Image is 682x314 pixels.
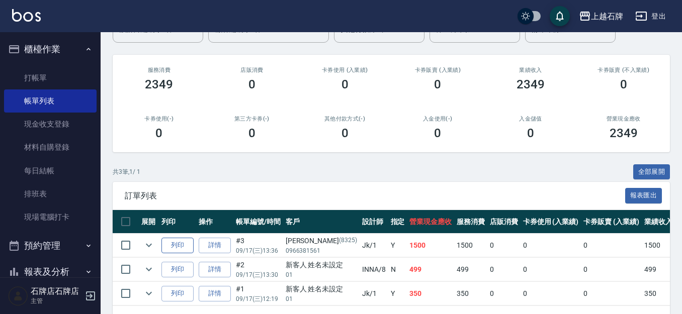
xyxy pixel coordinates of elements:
[625,188,662,203] button: 報表匯出
[4,159,97,182] a: 每日結帳
[434,77,441,91] h3: 0
[342,126,349,140] h3: 0
[631,7,670,26] button: 登出
[454,282,487,305] td: 350
[31,286,82,296] h5: 石牌店石牌店
[496,116,565,122] h2: 入金儲值
[4,113,97,136] a: 現金收支登錄
[4,205,97,229] a: 現場電腦打卡
[218,116,287,122] h2: 第三方卡券(-)
[642,258,675,281] td: 499
[141,238,156,253] button: expand row
[517,77,545,91] h3: 2349
[589,67,658,73] h2: 卡券販賣 (不入業績)
[581,258,642,281] td: 0
[4,36,97,62] button: 櫃檯作業
[4,66,97,89] a: 打帳單
[145,77,173,91] h3: 2349
[407,234,454,257] td: 1500
[550,6,570,26] button: save
[8,286,28,306] img: Person
[199,286,231,301] a: 詳情
[141,262,156,277] button: expand row
[125,191,625,201] span: 訂單列表
[581,282,642,305] td: 0
[339,236,357,246] p: (8325)
[286,284,357,294] div: 新客人 姓名未設定
[286,260,357,270] div: 新客人 姓名未設定
[283,210,360,234] th: 客戶
[139,210,159,234] th: 展開
[360,210,388,234] th: 設計師
[487,258,521,281] td: 0
[233,210,283,234] th: 帳單編號/時間
[403,67,472,73] h2: 卡券販賣 (入業績)
[233,282,283,305] td: #1
[141,286,156,301] button: expand row
[286,246,357,255] p: 0966381561
[407,210,454,234] th: 營業現金應收
[286,294,357,303] p: 01
[233,258,283,281] td: #2
[487,282,521,305] td: 0
[388,258,407,281] td: N
[236,270,281,279] p: 09/17 (三) 13:30
[125,67,194,73] h3: 服務消費
[407,282,454,305] td: 350
[161,286,194,301] button: 列印
[454,234,487,257] td: 1500
[434,126,441,140] h3: 0
[4,136,97,159] a: 材料自購登錄
[575,6,627,27] button: 上越石牌
[4,233,97,259] button: 預約管理
[521,210,581,234] th: 卡券使用 (入業績)
[521,234,581,257] td: 0
[633,164,670,180] button: 全部展開
[233,234,283,257] td: #3
[159,210,196,234] th: 列印
[360,258,388,281] td: INNA /8
[236,294,281,303] p: 09/17 (三) 12:19
[388,234,407,257] td: Y
[388,210,407,234] th: 指定
[454,258,487,281] td: 499
[521,282,581,305] td: 0
[310,67,379,73] h2: 卡券使用 (入業績)
[248,77,255,91] h3: 0
[642,234,675,257] td: 1500
[581,210,642,234] th: 卡券販賣 (入業績)
[642,210,675,234] th: 業績收入
[31,296,82,305] p: 主管
[286,270,357,279] p: 01
[12,9,41,22] img: Logo
[248,126,255,140] h3: 0
[360,234,388,257] td: Jk /1
[589,116,658,122] h2: 營業現金應收
[4,89,97,113] a: 帳單列表
[342,77,349,91] h3: 0
[4,182,97,205] a: 排班表
[527,126,534,140] h3: 0
[113,167,140,176] p: 共 3 筆, 1 / 1
[218,67,287,73] h2: 店販消費
[310,116,379,122] h2: 其他付款方式(-)
[125,116,194,122] h2: 卡券使用(-)
[199,238,231,253] a: 詳情
[454,210,487,234] th: 服務消費
[403,116,472,122] h2: 入金使用(-)
[591,10,623,23] div: 上越石牌
[496,67,565,73] h2: 業績收入
[4,259,97,285] button: 報表及分析
[581,234,642,257] td: 0
[487,210,521,234] th: 店販消費
[161,262,194,277] button: 列印
[625,190,662,200] a: 報表匯出
[155,126,162,140] h3: 0
[610,126,638,140] h3: 2349
[199,262,231,277] a: 詳情
[196,210,233,234] th: 操作
[642,282,675,305] td: 350
[360,282,388,305] td: Jk /1
[236,246,281,255] p: 09/17 (三) 13:36
[388,282,407,305] td: Y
